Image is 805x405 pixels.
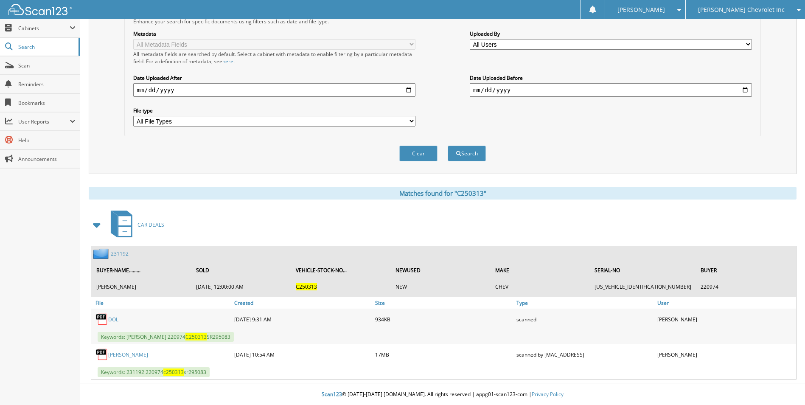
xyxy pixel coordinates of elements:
[448,146,486,161] button: Search
[373,346,514,363] div: 17MB
[18,43,74,51] span: Search
[18,118,70,125] span: User Reports
[18,137,76,144] span: Help
[391,280,490,294] td: NEW
[232,311,373,328] div: [DATE] 9:31 AM
[655,346,796,363] div: [PERSON_NAME]
[696,262,795,279] th: BUYER
[655,297,796,309] a: User
[133,74,415,82] label: Date Uploaded After
[93,248,111,259] img: folder2.png
[111,250,129,257] a: 231192
[322,391,342,398] span: Scan123
[92,262,191,279] th: BUYER-NAME.........
[470,74,752,82] label: Date Uploaded Before
[222,58,233,65] a: here
[192,280,291,294] td: [DATE] 12:00:00 AM
[373,311,514,328] div: 934KB
[698,7,785,12] span: [PERSON_NAME] Chevrolet Inc
[98,332,234,342] span: Keywords: [PERSON_NAME] 220974 SR295083
[470,30,752,37] label: Uploaded By
[95,313,108,326] img: PDF.png
[514,297,655,309] a: Type
[696,280,795,294] td: 220974
[92,280,191,294] td: [PERSON_NAME]
[98,367,210,377] span: Keywords: 231192 220974 sr295083
[18,25,70,32] span: Cabinets
[133,30,415,37] label: Metadata
[491,262,590,279] th: MAKE
[185,333,207,340] span: C250313
[18,62,76,69] span: Scan
[89,187,797,200] div: Matches found for "C250313"
[133,83,415,97] input: start
[108,351,148,358] a: [PERSON_NAME]
[514,346,655,363] div: scanned by [MAC_ADDRESS]
[129,18,756,25] div: Enhance your search for specific documents using filters such as date and file type.
[106,208,164,242] a: CAR DEALS
[133,51,415,65] div: All metadata fields are searched by default. Select a cabinet with metadata to enable filtering b...
[18,81,76,88] span: Reminders
[137,221,164,228] span: CAR DEALS
[491,280,590,294] td: CHEV
[399,146,438,161] button: Clear
[617,7,665,12] span: [PERSON_NAME]
[18,99,76,107] span: Bookmarks
[95,348,108,361] img: PDF.png
[296,283,317,290] span: C250313
[373,297,514,309] a: Size
[163,368,184,376] span: c250313
[91,297,232,309] a: File
[80,384,805,405] div: © [DATE]-[DATE] [DOMAIN_NAME]. All rights reserved | appg01-scan123-com |
[192,262,291,279] th: SOLD
[232,297,373,309] a: Created
[655,311,796,328] div: [PERSON_NAME]
[292,262,390,279] th: VEHICLE-STOCK-NO...
[514,311,655,328] div: scanned
[470,83,752,97] input: end
[8,4,72,15] img: scan123-logo-white.svg
[590,280,696,294] td: [US_VEHICLE_IDENTIFICATION_NUMBER]
[133,107,415,114] label: File type
[391,262,490,279] th: NEWUSED
[232,346,373,363] div: [DATE] 10:54 AM
[108,316,118,323] a: DOL
[18,155,76,163] span: Announcements
[590,262,696,279] th: SERIAL-NO
[532,391,564,398] a: Privacy Policy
